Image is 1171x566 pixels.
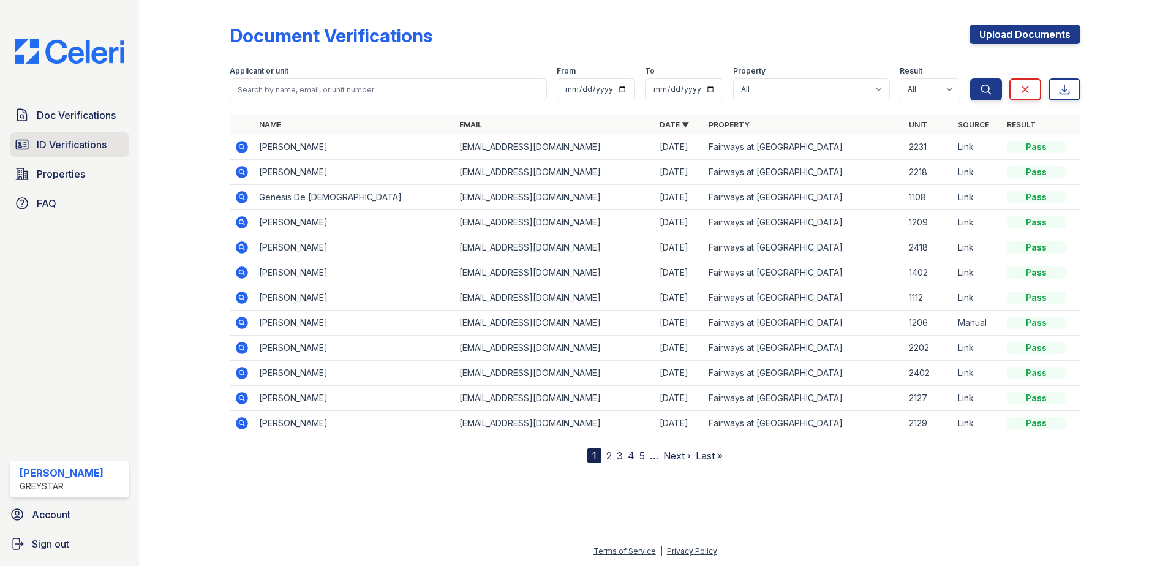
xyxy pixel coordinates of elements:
td: [EMAIL_ADDRESS][DOMAIN_NAME] [454,185,655,210]
span: Sign out [32,537,69,551]
td: 2218 [904,160,953,185]
input: Search by name, email, or unit number [230,78,547,100]
td: Link [953,210,1002,235]
td: Fairways at [GEOGRAPHIC_DATA] [704,135,904,160]
td: 1108 [904,185,953,210]
td: 1209 [904,210,953,235]
td: [PERSON_NAME] [254,411,454,436]
div: Pass [1007,367,1066,379]
a: 2 [606,450,612,462]
td: Link [953,160,1002,185]
div: | [660,546,663,556]
td: Fairways at [GEOGRAPHIC_DATA] [704,285,904,311]
div: Pass [1007,166,1066,178]
td: [DATE] [655,386,704,411]
td: [DATE] [655,260,704,285]
td: [EMAIL_ADDRESS][DOMAIN_NAME] [454,135,655,160]
td: [PERSON_NAME] [254,235,454,260]
div: [PERSON_NAME] [20,466,104,480]
td: [DATE] [655,336,704,361]
td: 2129 [904,411,953,436]
div: Greystar [20,480,104,492]
div: Pass [1007,292,1066,304]
td: [EMAIL_ADDRESS][DOMAIN_NAME] [454,336,655,361]
td: Link [953,285,1002,311]
td: [PERSON_NAME] [254,160,454,185]
span: … [650,448,658,463]
a: Upload Documents [970,25,1080,44]
div: Pass [1007,241,1066,254]
td: 1206 [904,311,953,336]
span: ID Verifications [37,137,107,152]
td: 2402 [904,361,953,386]
a: Property [709,120,750,129]
a: FAQ [10,191,129,216]
td: [PERSON_NAME] [254,285,454,311]
div: Pass [1007,317,1066,329]
a: Doc Verifications [10,103,129,127]
a: Result [1007,120,1036,129]
a: Properties [10,162,129,186]
td: [EMAIL_ADDRESS][DOMAIN_NAME] [454,386,655,411]
td: 1402 [904,260,953,285]
td: Link [953,411,1002,436]
td: [DATE] [655,185,704,210]
td: [PERSON_NAME] [254,336,454,361]
a: Name [259,120,281,129]
td: Fairways at [GEOGRAPHIC_DATA] [704,260,904,285]
button: Sign out [5,532,134,556]
td: [PERSON_NAME] [254,361,454,386]
td: [DATE] [655,361,704,386]
td: Fairways at [GEOGRAPHIC_DATA] [704,311,904,336]
img: CE_Logo_Blue-a8612792a0a2168367f1c8372b55b34899dd931a85d93a1a3d3e32e68fde9ad4.png [5,39,134,64]
td: Fairways at [GEOGRAPHIC_DATA] [704,185,904,210]
td: 2231 [904,135,953,160]
span: Properties [37,167,85,181]
td: [DATE] [655,235,704,260]
span: Doc Verifications [37,108,116,123]
a: Next › [663,450,691,462]
td: [PERSON_NAME] [254,210,454,235]
td: [EMAIL_ADDRESS][DOMAIN_NAME] [454,285,655,311]
td: [PERSON_NAME] [254,311,454,336]
td: Genesis De [DEMOGRAPHIC_DATA] [254,185,454,210]
td: [EMAIL_ADDRESS][DOMAIN_NAME] [454,260,655,285]
td: 2202 [904,336,953,361]
td: Link [953,260,1002,285]
a: Source [958,120,989,129]
td: [EMAIL_ADDRESS][DOMAIN_NAME] [454,160,655,185]
a: ID Verifications [10,132,129,157]
td: Fairways at [GEOGRAPHIC_DATA] [704,160,904,185]
td: [EMAIL_ADDRESS][DOMAIN_NAME] [454,411,655,436]
td: Fairways at [GEOGRAPHIC_DATA] [704,361,904,386]
a: Unit [909,120,927,129]
span: Account [32,507,70,522]
a: Privacy Policy [667,546,717,556]
td: Link [953,135,1002,160]
div: Pass [1007,266,1066,279]
td: Fairways at [GEOGRAPHIC_DATA] [704,411,904,436]
a: 3 [617,450,623,462]
td: [DATE] [655,135,704,160]
label: Property [733,66,766,76]
div: Pass [1007,342,1066,354]
td: Fairways at [GEOGRAPHIC_DATA] [704,210,904,235]
span: FAQ [37,196,56,211]
td: [DATE] [655,285,704,311]
div: Pass [1007,141,1066,153]
div: Pass [1007,392,1066,404]
div: Pass [1007,216,1066,228]
td: Fairways at [GEOGRAPHIC_DATA] [704,386,904,411]
td: [EMAIL_ADDRESS][DOMAIN_NAME] [454,311,655,336]
td: [DATE] [655,411,704,436]
td: Fairways at [GEOGRAPHIC_DATA] [704,336,904,361]
td: Link [953,361,1002,386]
td: Link [953,185,1002,210]
td: [EMAIL_ADDRESS][DOMAIN_NAME] [454,235,655,260]
td: [DATE] [655,160,704,185]
td: Fairways at [GEOGRAPHIC_DATA] [704,235,904,260]
a: Account [5,502,134,527]
td: [EMAIL_ADDRESS][DOMAIN_NAME] [454,361,655,386]
a: Last » [696,450,723,462]
div: Pass [1007,191,1066,203]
